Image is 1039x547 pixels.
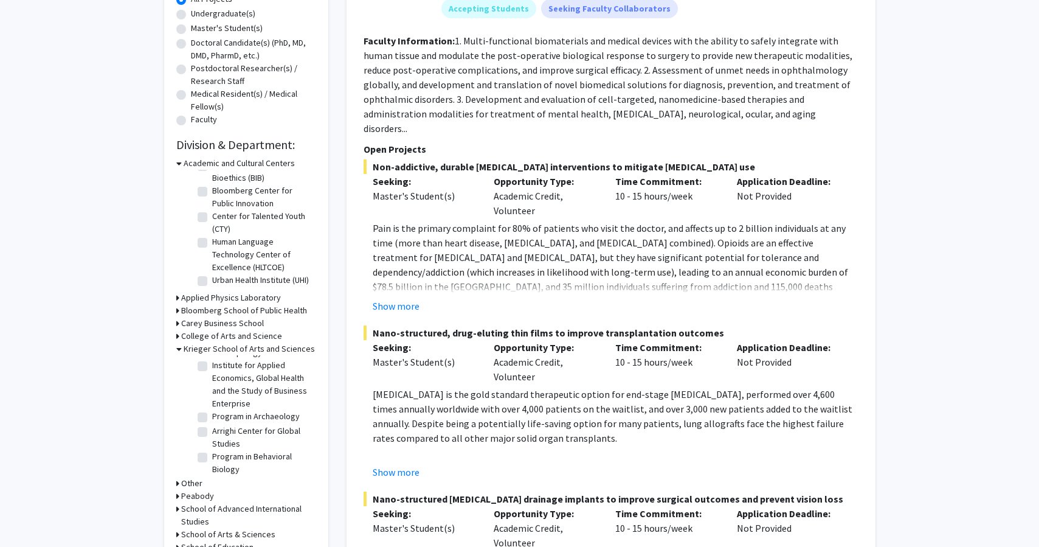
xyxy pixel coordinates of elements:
[364,326,858,340] span: Nano-structured, drug-eluting thin films to improve transplantation outcomes
[181,490,214,503] h3: Peabody
[373,506,476,521] p: Seeking:
[191,113,217,126] label: Faculty
[606,340,728,384] div: 10 - 15 hours/week
[212,235,313,274] label: Human Language Technology Center of Excellence (HLTCOE)
[373,299,419,313] button: Show more
[364,142,858,156] p: Open Projects
[485,340,606,384] div: Academic Credit, Volunteer
[373,387,858,445] p: [MEDICAL_DATA] is the gold standard therapeutic option for end-stage [MEDICAL_DATA], performed ov...
[181,317,264,330] h3: Carey Business School
[606,174,728,218] div: 10 - 15 hours/week
[191,62,316,88] label: Postdoctoral Researcher(s) / Research Staff
[364,35,455,47] b: Faculty Information:
[373,189,476,203] div: Master's Student(s)
[181,477,202,490] h3: Other
[191,22,263,35] label: Master's Student(s)
[494,506,597,521] p: Opportunity Type:
[615,506,719,521] p: Time Commitment:
[191,37,316,62] label: Doctoral Candidate(s) (PhD, MD, DMD, PharmD, etc.)
[494,174,597,189] p: Opportunity Type:
[212,159,313,184] label: Berman Institute of Bioethics (BIB)
[737,506,840,521] p: Application Deadline:
[494,340,597,355] p: Opportunity Type:
[728,340,849,384] div: Not Provided
[373,221,858,323] p: Pain is the primary complaint for 80% of patients who visit the doctor, and affects up to 2 billi...
[181,528,275,541] h3: School of Arts & Sciences
[181,304,307,317] h3: Bloomberg School of Public Health
[184,343,315,355] h3: Krieger School of Arts and Sciences
[212,476,295,489] label: Department of Biology
[615,340,719,355] p: Time Commitment:
[212,425,313,450] label: Arrighi Center for Global Studies
[184,157,295,170] h3: Academic and Cultural Centers
[181,291,281,304] h3: Applied Physics Laboratory
[212,274,309,287] label: Urban Health Institute (UHI)
[373,521,476,535] div: Master's Student(s)
[737,340,840,355] p: Application Deadline:
[728,174,849,218] div: Not Provided
[191,7,255,20] label: Undergraduate(s)
[9,492,52,538] iframe: Chat
[191,88,316,113] label: Medical Resident(s) / Medical Fellow(s)
[212,184,313,210] label: Bloomberg Center for Public Innovation
[181,330,282,343] h3: College of Arts and Science
[373,340,476,355] p: Seeking:
[212,450,313,476] label: Program in Behavioral Biology
[373,355,476,369] div: Master's Student(s)
[181,503,316,528] h3: School of Advanced International Studies
[373,465,419,479] button: Show more
[485,174,606,218] div: Academic Credit, Volunteer
[364,159,858,174] span: Non-addictive, durable [MEDICAL_DATA] interventions to mitigate [MEDICAL_DATA] use
[615,174,719,189] p: Time Commitment:
[364,492,858,506] span: Nano-structured [MEDICAL_DATA] drainage implants to improve surgical outcomes and prevent vision ...
[212,359,313,410] label: Institute for Applied Economics, Global Health and the Study of Business Enterprise
[364,35,852,134] fg-read-more: 1. Multi-functional biomaterials and medical devices with the ability to safely integrate with hu...
[212,210,313,235] label: Center for Talented Youth (CTY)
[373,174,476,189] p: Seeking:
[212,410,300,423] label: Program in Archaeology
[176,138,316,152] h2: Division & Department:
[737,174,840,189] p: Application Deadline:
